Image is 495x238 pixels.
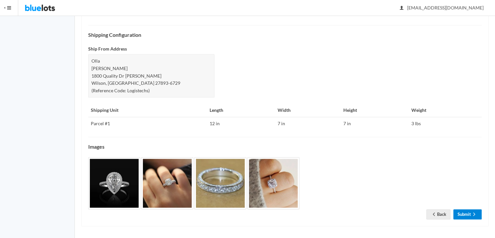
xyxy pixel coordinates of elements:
[341,117,409,130] td: 7 in
[88,144,482,150] h4: Images
[141,157,193,209] img: d4087484-3150-427b-ac75-2eb27ec9c1eb-1749380224.jpg
[409,117,482,130] td: 3 lbs
[207,104,275,117] th: Length
[88,157,140,209] img: ff063d75-f31e-4fd8-a842-6362cdc82afa-1749380224.jpg
[247,157,299,209] img: 734a756a-5951-48a9-a9be-f22675e7a77f-1749380225.jpg
[398,5,405,11] ion-icon: person
[275,104,341,117] th: Width
[471,212,477,218] ion-icon: arrow forward
[409,104,482,117] th: Weight
[341,104,409,117] th: Height
[400,5,484,10] span: [EMAIL_ADDRESS][DOMAIN_NAME]
[426,209,450,219] a: arrow backBack
[88,32,482,38] h4: Shipping Configuration
[88,45,127,53] label: Ship From Address
[453,209,482,219] a: Submitarrow forward
[88,54,214,97] div: Olla [PERSON_NAME] 1800 Quality Dr [PERSON_NAME] Wilson, [GEOGRAPHIC_DATA] 27893-6729 (Reference ...
[275,117,341,130] td: 7 in
[194,157,246,209] img: f9bd638f-6db5-4be4-b59b-c723e59a0c73-1749380224.jpg
[88,104,207,117] th: Shipping Unit
[88,117,207,130] td: Parcel #1
[207,117,275,130] td: 12 in
[431,212,437,218] ion-icon: arrow back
